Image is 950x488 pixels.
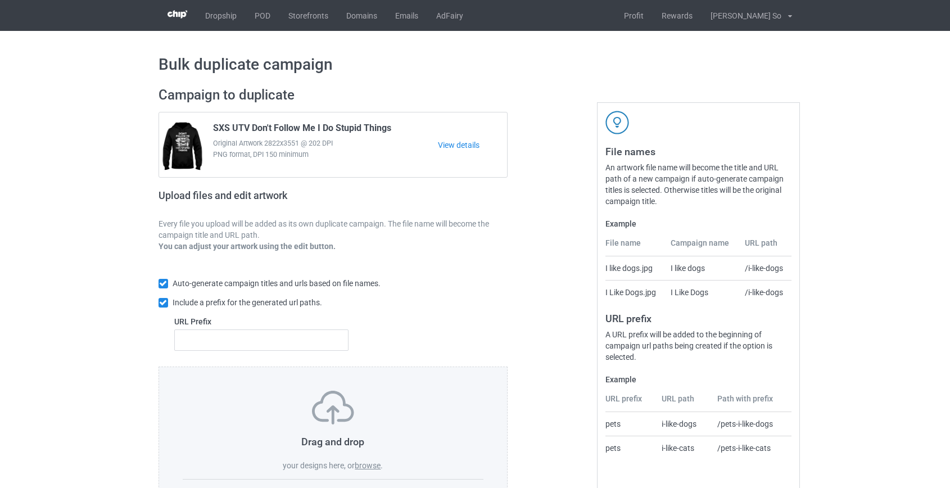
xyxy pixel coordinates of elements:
div: A URL prefix will be added to the beginning of campaign url paths being created if the option is ... [605,329,791,363]
th: File name [605,237,664,256]
label: URL Prefix [174,316,349,327]
td: /pets-i-like-dogs [711,412,791,436]
td: I like dogs [664,256,739,280]
div: An artwork file name will become the title and URL path of a new campaign if auto-generate campai... [605,162,791,207]
img: svg+xml;base64,PD94bWwgdmVyc2lvbj0iMS4wIiBlbmNvZGluZz0iVVRGLTgiPz4KPHN2ZyB3aWR0aD0iNzVweCIgaGVpZ2... [312,391,354,424]
span: Include a prefix for the generated url paths. [173,298,322,307]
td: I Like Dogs.jpg [605,280,664,304]
b: You can adjust your artwork using the edit button. [159,242,336,251]
div: [PERSON_NAME] So [702,2,781,30]
h2: Campaign to duplicate [159,87,508,104]
th: URL path [655,393,711,412]
th: Campaign name [664,237,739,256]
p: Every file you upload will be added as its own duplicate campaign. The file name will become the ... [159,218,508,241]
td: i-like-dogs [655,412,711,436]
td: /i-like-dogs [739,256,791,280]
h2: Upload files and edit artwork [159,189,368,210]
label: Example [605,218,791,229]
th: URL path [739,237,791,256]
img: 3d383065fc803cdd16c62507c020ddf8.png [168,10,187,19]
label: browse [355,461,381,470]
td: I Like Dogs [664,280,739,304]
td: pets [605,412,656,436]
span: Original Artwork 2822x3551 @ 202 DPI [213,138,438,149]
span: SXS UTV Don't Follow Me I Do Stupid Things [213,123,391,138]
span: PNG format, DPI 150 minimum [213,149,438,160]
td: /pets-i-like-cats [711,436,791,460]
h3: URL prefix [605,312,791,325]
span: Auto-generate campaign titles and urls based on file names. [173,279,381,288]
th: URL prefix [605,393,656,412]
h3: File names [605,145,791,158]
span: . [381,461,383,470]
label: Example [605,374,791,385]
td: I like dogs.jpg [605,256,664,280]
h1: Bulk duplicate campaign [159,55,792,75]
h3: Drag and drop [183,435,484,448]
span: your designs here, or [283,461,355,470]
a: View details [438,139,507,151]
td: pets [605,436,656,460]
th: Path with prefix [711,393,791,412]
td: /i-like-dogs [739,280,791,304]
td: i-like-cats [655,436,711,460]
img: svg+xml;base64,PD94bWwgdmVyc2lvbj0iMS4wIiBlbmNvZGluZz0iVVRGLTgiPz4KPHN2ZyB3aWR0aD0iNDJweCIgaGVpZ2... [605,111,629,134]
